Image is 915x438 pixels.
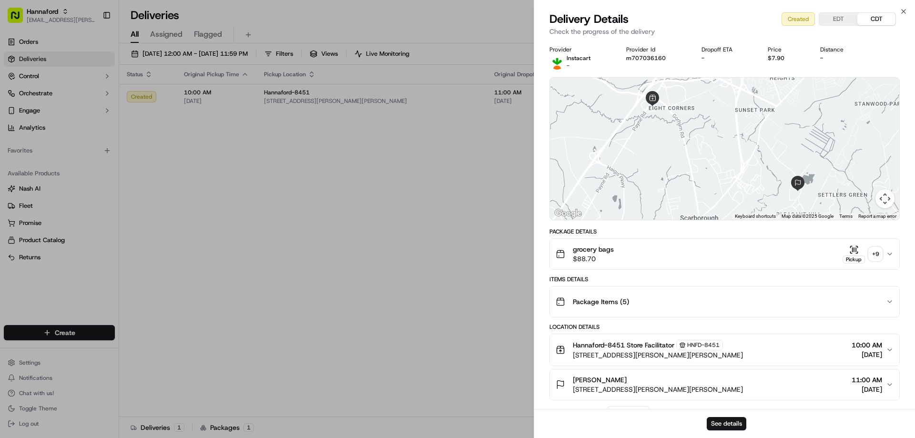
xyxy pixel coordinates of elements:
[10,10,29,29] img: Nash
[852,375,882,385] span: 11:00 AM
[567,62,569,70] span: -
[19,138,73,148] span: Knowledge Base
[549,27,900,36] p: Check the progress of the delivery
[550,239,899,269] button: grocery bags$88.70Pickup+9
[607,406,650,418] button: Add Event
[32,101,121,108] div: We're available if you need us!
[552,207,584,220] img: Google
[857,13,895,25] button: CDT
[852,350,882,359] span: [DATE]
[10,91,27,108] img: 1736555255976-a54dd68f-1ca7-489b-9aae-adbdc363a1c4
[6,134,77,152] a: 📗Knowledge Base
[10,139,17,147] div: 📗
[567,54,590,62] p: Instacart
[843,245,882,264] button: Pickup+9
[90,138,153,148] span: API Documentation
[820,54,864,62] div: -
[707,417,746,430] button: See details
[81,139,88,147] div: 💻
[10,38,173,53] p: Welcome 👋
[626,54,666,62] button: m707036160
[67,161,115,169] a: Powered byPylon
[839,214,853,219] a: Terms (opens in new tab)
[550,286,899,317] button: Package Items (5)
[768,46,805,53] div: Price
[573,350,743,360] span: [STREET_ADDRESS][PERSON_NAME][PERSON_NAME]
[550,334,899,366] button: Hannaford-8451 Store FacilitatorHNFD-8451[STREET_ADDRESS][PERSON_NAME][PERSON_NAME]10:00 AM[DATE]
[843,255,865,264] div: Pickup
[782,214,834,219] span: Map data ©2025 Google
[573,244,614,254] span: grocery bags
[77,134,157,152] a: 💻API Documentation
[550,369,899,400] button: [PERSON_NAME][STREET_ADDRESS][PERSON_NAME][PERSON_NAME]11:00 AM[DATE]
[768,54,805,62] div: $7.90
[701,54,753,62] div: -
[626,46,686,53] div: Provider Id
[32,91,156,101] div: Start new chat
[162,94,173,105] button: Start new chat
[852,385,882,394] span: [DATE]
[869,247,882,261] div: + 9
[95,162,115,169] span: Pylon
[687,341,720,349] span: HNFD-8451
[549,275,900,283] div: Items Details
[25,61,172,71] input: Got a question? Start typing here...
[573,385,743,394] span: [STREET_ADDRESS][PERSON_NAME][PERSON_NAME]
[735,213,776,220] button: Keyboard shortcuts
[549,323,900,331] div: Location Details
[820,46,864,53] div: Distance
[573,375,627,385] span: [PERSON_NAME]
[875,189,895,208] button: Map camera controls
[549,11,629,27] span: Delivery Details
[573,297,629,306] span: Package Items ( 5 )
[701,46,753,53] div: Dropoff ETA
[549,228,900,235] div: Package Details
[573,254,614,264] span: $88.70
[852,340,882,350] span: 10:00 AM
[549,54,565,70] img: profile_instacart_ahold_partner.png
[843,245,865,264] button: Pickup
[552,207,584,220] a: Open this area in Google Maps (opens a new window)
[573,340,674,350] span: Hannaford-8451 Store Facilitator
[819,13,857,25] button: EDT
[549,408,601,416] div: Delivery Activity
[858,214,896,219] a: Report a map error
[549,46,611,53] div: Provider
